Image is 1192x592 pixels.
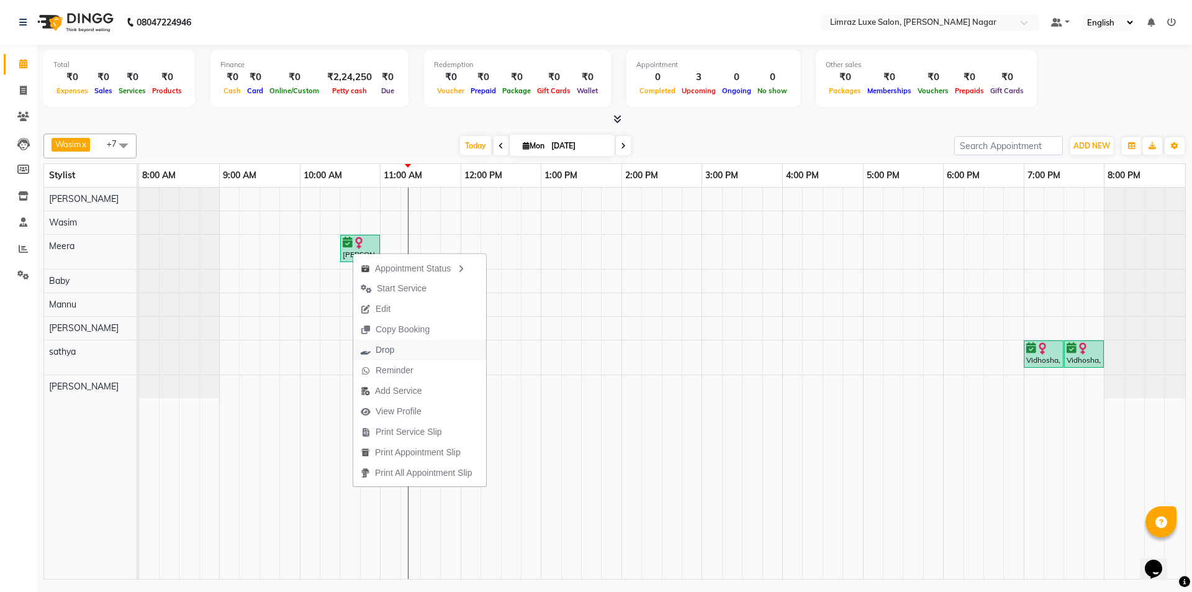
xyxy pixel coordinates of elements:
[377,282,427,295] span: Start Service
[461,166,505,184] a: 12:00 PM
[914,70,952,84] div: ₹0
[376,364,413,377] span: Reminder
[952,86,987,95] span: Prepaids
[636,60,790,70] div: Appointment
[375,446,461,459] span: Print Appointment Slip
[1070,137,1113,155] button: ADD NEW
[49,299,76,310] span: Mannu
[49,346,76,357] span: sathya
[864,166,903,184] a: 5:00 PM
[434,60,601,70] div: Redemption
[53,86,91,95] span: Expenses
[300,166,345,184] a: 10:00 AM
[1140,542,1180,580] iframe: chat widget
[954,136,1063,155] input: Search Appointment
[754,70,790,84] div: 0
[434,86,467,95] span: Voucher
[107,139,126,148] span: +7
[381,166,425,184] a: 11:00 AM
[574,86,601,95] span: Wallet
[266,86,322,95] span: Online/Custom
[341,237,379,260] div: [PERSON_NAME], TK01, 10:30 AM-11:00 AM, Piercing - [MEDICAL_DATA] With Stud
[376,303,391,316] span: Edit
[220,60,399,70] div: Finance
[1024,166,1063,184] a: 7:00 PM
[376,405,422,418] span: View Profile
[378,86,397,95] span: Due
[244,70,266,84] div: ₹0
[574,70,601,84] div: ₹0
[139,166,179,184] a: 8:00 AM
[361,386,370,396] img: add-service.png
[49,275,70,286] span: Baby
[149,70,185,84] div: ₹0
[467,70,499,84] div: ₹0
[636,70,679,84] div: 0
[81,139,86,149] a: x
[322,70,377,84] div: ₹2,24,250
[115,70,149,84] div: ₹0
[826,60,1027,70] div: Other sales
[434,70,467,84] div: ₹0
[32,5,117,40] img: logo
[1065,342,1103,366] div: Vidhosha, TK02, 07:30 PM-08:00 PM, Waxing - Half Legs (Flavoured Women)
[541,166,580,184] a: 1:00 PM
[220,86,244,95] span: Cash
[377,70,399,84] div: ₹0
[361,264,370,273] img: apt_status.png
[49,193,119,204] span: [PERSON_NAME]
[952,70,987,84] div: ₹0
[266,70,322,84] div: ₹0
[220,166,260,184] a: 9:00 AM
[783,166,822,184] a: 4:00 PM
[702,166,741,184] a: 3:00 PM
[115,86,149,95] span: Services
[987,70,1027,84] div: ₹0
[53,70,91,84] div: ₹0
[329,86,370,95] span: Petty cash
[548,137,610,155] input: 2025-09-01
[53,60,185,70] div: Total
[534,70,574,84] div: ₹0
[91,70,115,84] div: ₹0
[91,86,115,95] span: Sales
[622,166,661,184] a: 2:00 PM
[375,467,472,480] span: Print All Appointment Slip
[376,344,394,357] span: Drop
[864,86,914,95] span: Memberships
[49,240,74,252] span: Meera
[149,86,185,95] span: Products
[244,86,266,95] span: Card
[55,139,81,149] span: Wasim
[499,86,534,95] span: Package
[1104,166,1144,184] a: 8:00 PM
[49,170,75,181] span: Stylist
[49,381,119,392] span: [PERSON_NAME]
[376,323,430,336] span: Copy Booking
[636,86,679,95] span: Completed
[49,217,77,228] span: Wasim
[137,5,191,40] b: 08047224946
[467,86,499,95] span: Prepaid
[719,86,754,95] span: Ongoing
[719,70,754,84] div: 0
[1025,342,1062,366] div: Vidhosha, TK02, 07:00 PM-07:30 PM, Waxing - Under Arms (Flavoured Women)
[826,86,864,95] span: Packages
[826,70,864,84] div: ₹0
[353,257,486,278] div: Appointment Status
[460,136,491,155] span: Today
[987,86,1027,95] span: Gift Cards
[679,86,719,95] span: Upcoming
[375,385,422,398] span: Add Service
[754,86,790,95] span: No show
[499,70,534,84] div: ₹0
[1073,141,1110,150] span: ADD NEW
[679,70,719,84] div: 3
[376,426,442,439] span: Print Service Slip
[361,468,370,478] img: printall.png
[49,322,119,334] span: [PERSON_NAME]
[534,86,574,95] span: Gift Cards
[864,70,914,84] div: ₹0
[914,86,952,95] span: Vouchers
[520,141,548,150] span: Mon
